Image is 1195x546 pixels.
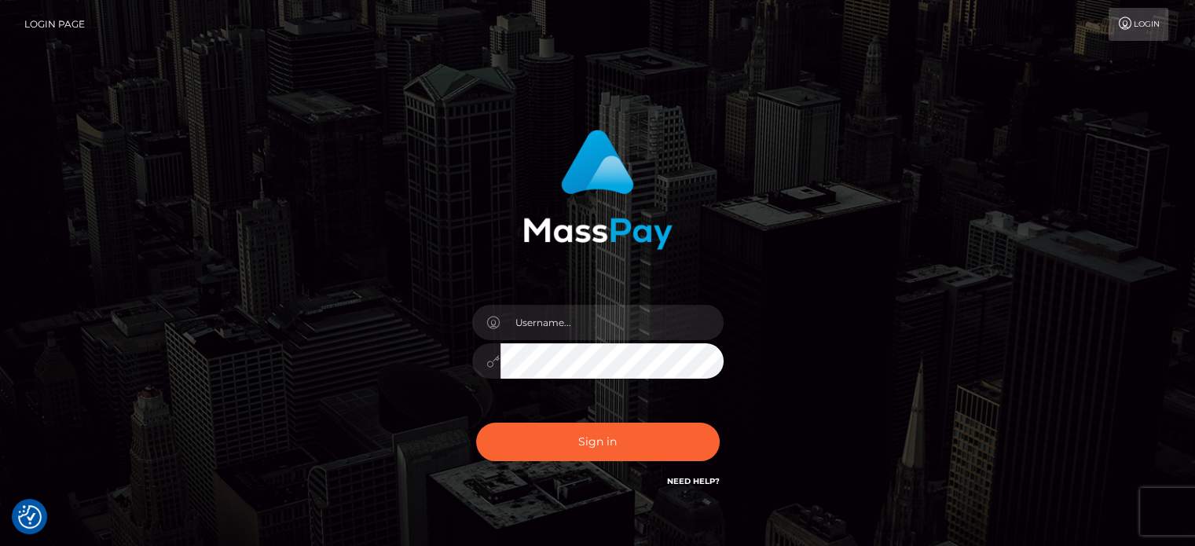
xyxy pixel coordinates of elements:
img: Revisit consent button [18,505,42,529]
a: Login Page [24,8,85,41]
img: MassPay Login [523,130,673,250]
button: Sign in [476,423,720,461]
button: Consent Preferences [18,505,42,529]
a: Need Help? [667,476,720,486]
a: Login [1109,8,1168,41]
input: Username... [500,305,724,340]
